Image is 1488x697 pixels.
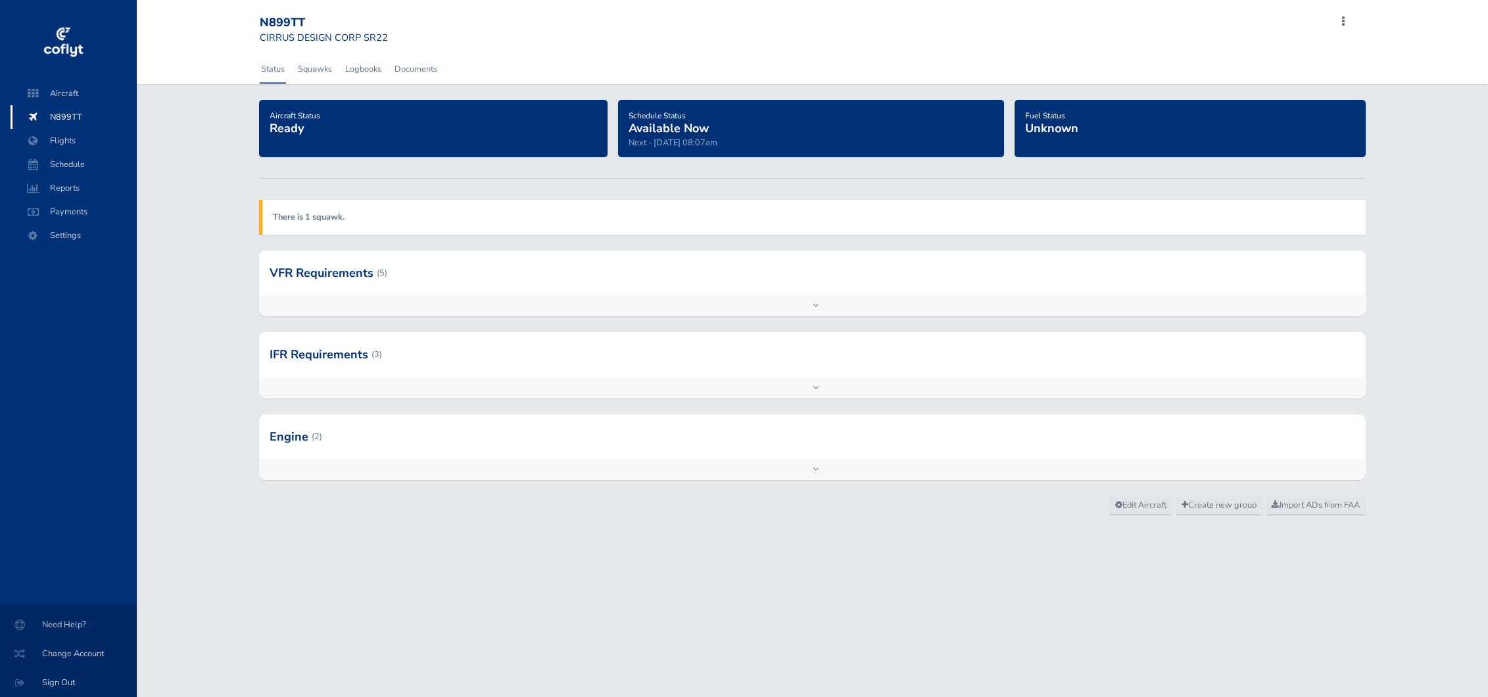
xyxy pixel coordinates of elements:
small: CIRRUS DESIGN CORP SR22 [260,31,388,44]
span: Edit Aircraft [1115,499,1166,511]
a: Logbooks [344,55,383,84]
span: Reports [24,176,124,200]
span: N899TT [24,105,124,129]
a: Schedule StatusAvailable Now [629,107,709,137]
span: Aircraft Status [270,110,320,121]
span: Need Help? [16,613,121,637]
a: Create new group [1176,496,1262,516]
a: Import ADs from FAA [1266,496,1366,516]
span: Ready [270,120,304,136]
a: There is 1 squawk. [273,211,345,223]
span: Available Now [629,120,709,136]
img: coflyt logo [41,23,85,62]
div: N899TT [260,16,388,30]
a: Squawks [297,55,333,84]
span: Schedule Status [629,110,686,121]
span: Payments [24,200,124,224]
span: Flights [24,129,124,153]
span: Change Account [16,642,121,665]
span: Aircraft [24,82,124,105]
a: Status [260,55,286,84]
a: Documents [393,55,439,84]
span: Import ADs from FAA [1272,499,1360,511]
a: Edit Aircraft [1109,496,1172,516]
span: Schedule [24,153,124,176]
span: Settings [24,224,124,247]
span: Create new group [1182,499,1257,511]
span: Fuel Status [1025,110,1065,121]
span: Sign Out [16,671,121,694]
span: Next - [DATE] 08:07am [629,137,717,149]
span: Unknown [1025,120,1078,136]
